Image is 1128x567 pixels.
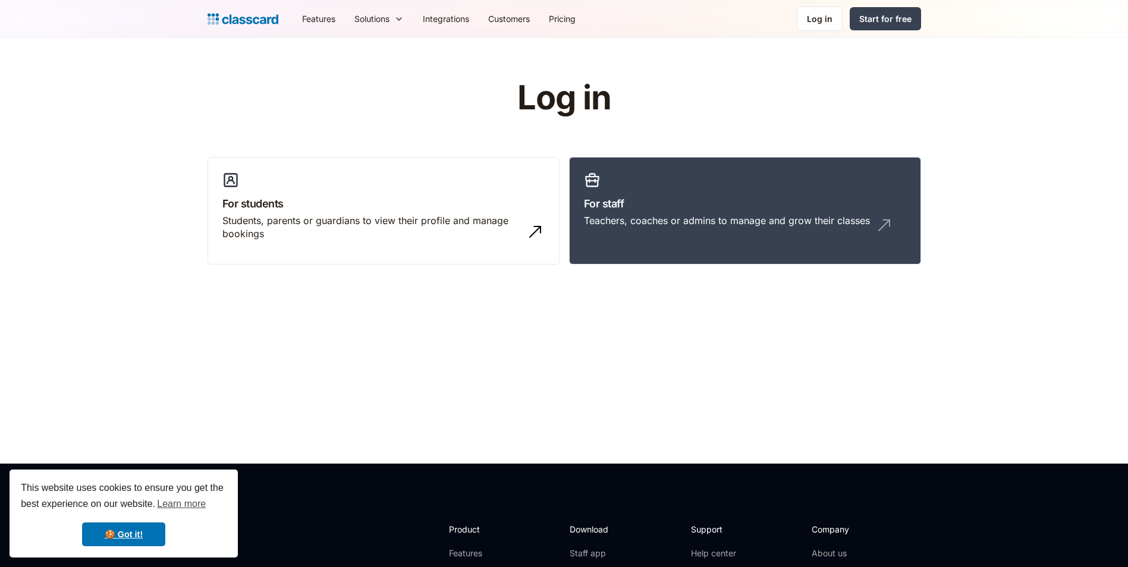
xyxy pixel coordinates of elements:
[208,11,278,27] a: Logo
[812,547,891,559] a: About us
[222,214,521,241] div: Students, parents or guardians to view their profile and manage bookings
[569,157,921,265] a: For staffTeachers, coaches or admins to manage and grow their classes
[691,523,739,535] h2: Support
[293,5,345,32] a: Features
[850,7,921,30] a: Start for free
[570,523,618,535] h2: Download
[859,12,912,25] div: Start for free
[449,523,513,535] h2: Product
[155,495,208,513] a: learn more about cookies
[208,157,560,265] a: For studentsStudents, parents or guardians to view their profile and manage bookings
[413,5,479,32] a: Integrations
[375,80,753,116] h1: Log in
[812,523,891,535] h2: Company
[222,196,545,212] h3: For students
[807,12,832,25] div: Log in
[584,214,870,227] div: Teachers, coaches or admins to manage and grow their classes
[691,547,739,559] a: Help center
[345,5,413,32] div: Solutions
[354,12,389,25] div: Solutions
[570,547,618,559] a: Staff app
[797,7,843,31] a: Log in
[82,522,165,546] a: dismiss cookie message
[479,5,539,32] a: Customers
[21,481,227,513] span: This website uses cookies to ensure you get the best experience on our website.
[539,5,585,32] a: Pricing
[584,196,906,212] h3: For staff
[10,470,238,557] div: cookieconsent
[449,547,513,559] a: Features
